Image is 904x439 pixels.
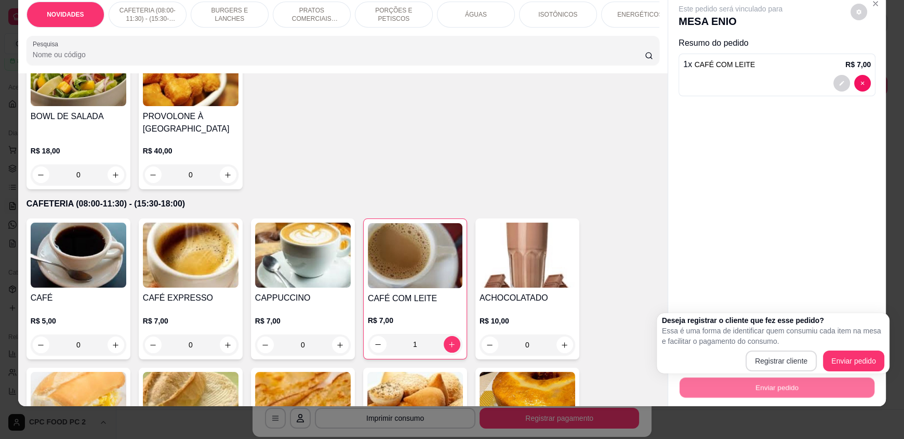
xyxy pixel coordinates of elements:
[480,292,575,304] h4: ACHOCOLATADO
[845,59,871,70] p: R$ 7,00
[143,146,238,156] p: R$ 40,00
[255,223,351,288] img: product-image
[31,41,126,106] img: product-image
[200,6,260,23] p: BURGERS E LANCHES
[143,316,238,326] p: R$ 7,00
[145,337,162,353] button: decrease-product-quantity
[850,4,867,20] button: decrease-product-quantity
[683,58,755,71] p: 1 x
[695,60,755,69] span: CAFÉ COM LEITE
[368,223,462,288] img: product-image
[679,14,782,29] p: MESA ENIO
[480,372,575,437] img: product-image
[444,336,460,353] button: increase-product-quantity
[465,10,487,19] p: ÁGUAS
[33,49,645,60] input: Pesquisa
[662,326,884,346] p: Essa é uma forma de identificar quem consumiu cada item na mesa e facilitar o pagamento do consumo.
[220,337,236,353] button: increase-product-quantity
[257,337,274,353] button: decrease-product-quantity
[117,6,178,23] p: CAFETERIA (08:00-11:30) - (15:30-18:00)
[47,10,84,19] p: NOVIDADES
[108,166,124,183] button: increase-product-quantity
[482,337,498,353] button: decrease-product-quantity
[368,315,462,326] p: R$ 7,00
[282,6,342,23] p: PRATOS COMERCIAIS (11:30-15:30)
[143,292,238,304] h4: CAFÉ EXPRESSO
[556,337,573,353] button: increase-product-quantity
[33,337,49,353] button: decrease-product-quantity
[746,351,817,371] button: Registrar cliente
[33,166,49,183] button: decrease-product-quantity
[255,372,351,437] img: product-image
[538,10,577,19] p: ISOTÔNICOS
[31,316,126,326] p: R$ 5,00
[143,223,238,288] img: product-image
[854,75,871,92] button: decrease-product-quantity
[823,351,884,371] button: Enviar pedido
[31,223,126,288] img: product-image
[332,337,349,353] button: increase-product-quantity
[480,223,575,288] img: product-image
[31,372,126,437] img: product-image
[368,292,462,305] h4: CAFÉ COM LEITE
[255,316,351,326] p: R$ 7,00
[31,146,126,156] p: R$ 18,00
[680,377,874,397] button: Enviar pedido
[679,4,782,14] p: Este pedido será vinculado para
[220,166,236,183] button: increase-product-quantity
[145,166,162,183] button: decrease-product-quantity
[617,10,662,19] p: ENERGÉTICOS
[679,37,875,49] p: Resumo do pedido
[255,292,351,304] h4: CAPPUCCINO
[143,372,238,437] img: product-image
[26,198,659,210] p: CAFETERIA (08:00-11:30) - (15:30-18:00)
[143,41,238,106] img: product-image
[143,110,238,135] h4: PROVOLONE À [GEOGRAPHIC_DATA]
[108,337,124,353] button: increase-product-quantity
[31,292,126,304] h4: CAFÉ
[364,6,424,23] p: PORÇÕES E PETISCOS
[367,372,463,437] img: product-image
[833,75,850,92] button: decrease-product-quantity
[31,110,126,123] h4: BOWL DE SALADA
[33,40,62,48] label: Pesquisa
[662,315,884,326] h2: Deseja registrar o cliente que fez esse pedido?
[370,336,387,353] button: decrease-product-quantity
[480,316,575,326] p: R$ 10,00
